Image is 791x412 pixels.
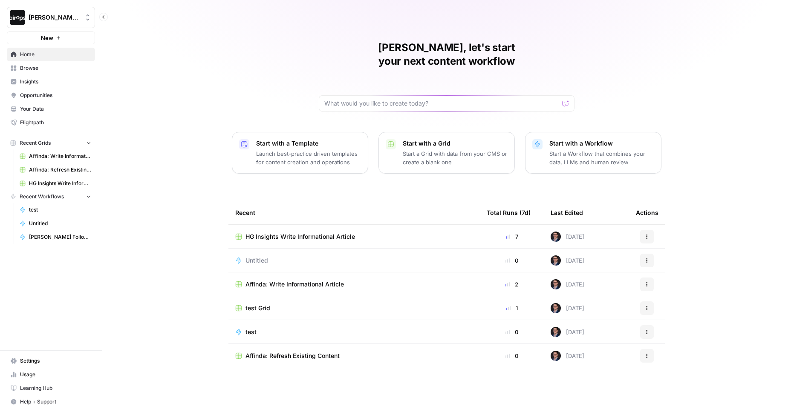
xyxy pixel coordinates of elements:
[20,371,91,378] span: Usage
[20,398,91,406] span: Help + Support
[245,304,270,312] span: test Grid
[16,217,95,230] a: Untitled
[487,201,531,224] div: Total Runs (7d)
[7,116,95,129] a: Flightpath
[256,149,361,166] p: Launch best-practice driven templates for content creation and operations
[10,10,25,25] img: Dille-Sandbox Logo
[403,149,508,166] p: Start a Grid with data from your CMS or create a blank one
[551,327,584,337] div: [DATE]
[324,99,559,108] input: What would you like to create today?
[7,7,95,28] button: Workspace: Dille-Sandbox
[29,152,91,160] span: Affinda: Write Informational Article
[7,31,95,44] button: New
[235,304,473,312] a: test Grid
[487,304,537,312] div: 1
[20,78,91,86] span: Insights
[20,64,91,72] span: Browse
[551,327,561,337] img: ldmwv53b2lcy2toudj0k1c5n5o6j
[487,280,537,289] div: 2
[7,137,95,149] button: Recent Grids
[20,193,64,200] span: Recent Workflows
[551,201,583,224] div: Last Edited
[7,381,95,395] a: Learning Hub
[403,139,508,148] p: Start with a Grid
[549,149,654,166] p: Start a Workflow that combines your data, LLMs and human review
[29,206,91,214] span: test
[16,149,95,163] a: Affinda: Write Informational Article
[551,351,584,361] div: [DATE]
[487,352,537,360] div: 0
[16,177,95,190] a: HG Insights Write Informational Article
[7,190,95,203] button: Recent Workflows
[319,41,574,68] h1: [PERSON_NAME], let's start your next content workflow
[245,256,268,265] span: Untitled
[235,232,473,241] a: HG Insights Write Informational Article
[551,279,584,289] div: [DATE]
[235,280,473,289] a: Affinda: Write Informational Article
[551,255,584,266] div: [DATE]
[549,139,654,148] p: Start with a Workflow
[551,232,561,242] img: ldmwv53b2lcy2toudj0k1c5n5o6j
[20,51,91,58] span: Home
[29,13,80,22] span: [PERSON_NAME]-Sandbox
[20,92,91,99] span: Opportunities
[7,354,95,368] a: Settings
[7,89,95,102] a: Opportunities
[551,351,561,361] img: ldmwv53b2lcy2toudj0k1c5n5o6j
[487,232,537,241] div: 7
[16,203,95,217] a: test
[245,328,257,336] span: test
[235,328,473,336] a: test
[636,201,658,224] div: Actions
[7,75,95,89] a: Insights
[487,256,537,265] div: 0
[7,102,95,116] a: Your Data
[551,279,561,289] img: ldmwv53b2lcy2toudj0k1c5n5o6j
[245,280,344,289] span: Affinda: Write Informational Article
[245,352,340,360] span: Affinda: Refresh Existing Content
[256,139,361,148] p: Start with a Template
[235,201,473,224] div: Recent
[29,180,91,187] span: HG Insights Write Informational Article
[551,303,584,313] div: [DATE]
[20,139,51,147] span: Recent Grids
[20,384,91,392] span: Learning Hub
[20,357,91,365] span: Settings
[41,34,53,42] span: New
[551,303,561,313] img: ldmwv53b2lcy2toudj0k1c5n5o6j
[7,368,95,381] a: Usage
[7,61,95,75] a: Browse
[551,232,584,242] div: [DATE]
[487,328,537,336] div: 0
[16,163,95,177] a: Affinda: Refresh Existing Content
[525,132,661,174] button: Start with a WorkflowStart a Workflow that combines your data, LLMs and human review
[378,132,515,174] button: Start with a GridStart a Grid with data from your CMS or create a blank one
[7,395,95,409] button: Help + Support
[29,166,91,174] span: Affinda: Refresh Existing Content
[235,352,473,360] a: Affinda: Refresh Existing Content
[235,256,473,265] a: Untitled
[16,230,95,244] a: [PERSON_NAME] Follow Up
[20,119,91,126] span: Flightpath
[29,220,91,227] span: Untitled
[551,255,561,266] img: ldmwv53b2lcy2toudj0k1c5n5o6j
[232,132,368,174] button: Start with a TemplateLaunch best-practice driven templates for content creation and operations
[29,233,91,241] span: [PERSON_NAME] Follow Up
[245,232,355,241] span: HG Insights Write Informational Article
[20,105,91,113] span: Your Data
[7,48,95,61] a: Home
